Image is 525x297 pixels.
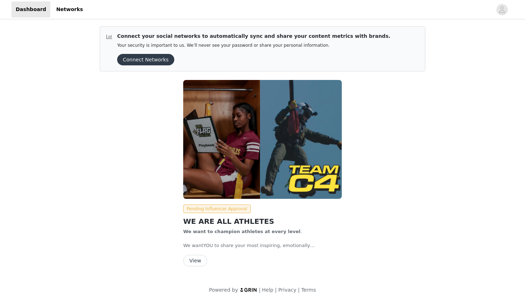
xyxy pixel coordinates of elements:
[183,205,251,213] span: Pending Influencer Approval
[117,43,390,48] p: Your security is important to us. We’ll never see your password or share your personal information.
[11,1,50,17] a: Dashboard
[499,4,505,15] div: avatar
[301,287,316,293] a: Terms
[209,287,238,293] span: Powered by
[183,229,300,234] span: We want to champion athletes at every level
[259,287,261,293] span: |
[117,32,390,40] p: Connect your social networks to automatically sync and share your content metrics with brands.
[183,258,207,263] a: View
[278,287,296,293] a: Privacy
[298,287,300,293] span: |
[262,287,274,293] a: Help
[183,243,203,248] span: We want
[240,287,257,292] img: logo
[117,54,174,65] button: Connect Networks
[183,80,342,199] img: Cellucor
[183,243,315,255] span: YOU to share your most inspiring, emotionally riveting
[300,229,302,234] span: .
[183,216,342,227] h2: WE ARE ALL ATHLETES
[275,287,277,293] span: |
[52,1,87,17] a: Networks
[183,255,207,266] button: View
